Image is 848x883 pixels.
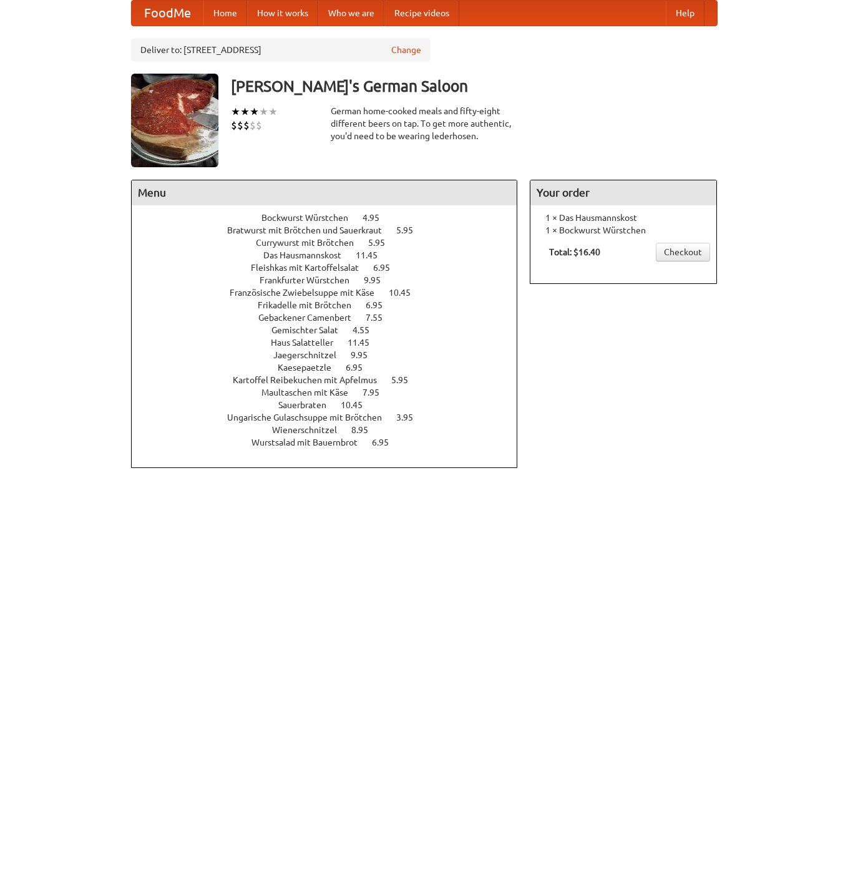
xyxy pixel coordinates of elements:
span: Gebackener Camenbert [258,313,364,323]
li: 1 × Bockwurst Würstchen [537,224,710,237]
span: 11.45 [348,338,382,348]
li: $ [256,119,262,132]
span: 10.45 [341,400,375,410]
span: 3.95 [396,412,426,422]
span: Gemischter Salat [271,325,351,335]
span: 7.95 [363,388,392,398]
span: 6.95 [372,437,401,447]
span: Kartoffel Reibekuchen mit Apfelmus [233,375,389,385]
span: Frikadelle mit Brötchen [258,300,364,310]
span: Wienerschnitzel [272,425,349,435]
a: Maultaschen mit Käse 7.95 [261,388,402,398]
li: ★ [250,105,259,119]
span: 11.45 [356,250,390,260]
a: Help [666,1,704,26]
a: FoodMe [132,1,203,26]
a: Jaegerschnitzel 9.95 [273,350,391,360]
a: Frankfurter Würstchen 9.95 [260,275,404,285]
span: 5.95 [368,238,397,248]
a: Home [203,1,247,26]
a: Kartoffel Reibekuchen mit Apfelmus 5.95 [233,375,431,385]
span: 6.95 [373,263,402,273]
li: ★ [259,105,268,119]
span: 7.55 [366,313,395,323]
li: $ [250,119,256,132]
span: Bockwurst Würstchen [261,213,361,223]
h3: [PERSON_NAME]'s German Saloon [231,74,718,99]
li: $ [231,119,237,132]
a: Ungarische Gulaschsuppe mit Brötchen 3.95 [227,412,436,422]
a: Wurstsalad mit Bauernbrot 6.95 [251,437,412,447]
span: Maultaschen mit Käse [261,388,361,398]
a: Sauerbraten 10.45 [278,400,386,410]
li: ★ [268,105,278,119]
span: Haus Salatteller [271,338,346,348]
span: 5.95 [391,375,421,385]
span: Sauerbraten [278,400,339,410]
span: Das Hausmannskost [263,250,354,260]
span: Wurstsalad mit Bauernbrot [251,437,370,447]
span: Ungarische Gulaschsuppe mit Brötchen [227,412,394,422]
a: Checkout [656,243,710,261]
b: Total: $16.40 [549,247,600,257]
a: Kaesepaetzle 6.95 [278,363,386,373]
span: 4.55 [353,325,382,335]
li: $ [243,119,250,132]
a: Französische Zwiebelsuppe mit Käse 10.45 [230,288,434,298]
a: Das Hausmannskost 11.45 [263,250,401,260]
li: ★ [231,105,240,119]
span: 10.45 [389,288,423,298]
a: Haus Salatteller 11.45 [271,338,392,348]
span: Jaegerschnitzel [273,350,349,360]
h4: Menu [132,180,517,205]
a: Who we are [318,1,384,26]
span: 9.95 [351,350,380,360]
h4: Your order [530,180,716,205]
a: Currywurst mit Brötchen 5.95 [256,238,408,248]
a: Bockwurst Würstchen 4.95 [261,213,402,223]
span: Currywurst mit Brötchen [256,238,366,248]
span: 6.95 [366,300,395,310]
span: Französische Zwiebelsuppe mit Käse [230,288,387,298]
a: Frikadelle mit Brötchen 6.95 [258,300,406,310]
li: $ [237,119,243,132]
a: Recipe videos [384,1,459,26]
a: Fleishkas mit Kartoffelsalat 6.95 [251,263,413,273]
span: 5.95 [396,225,426,235]
div: Deliver to: [STREET_ADDRESS] [131,39,431,61]
li: ★ [240,105,250,119]
a: Change [391,44,421,56]
a: Wienerschnitzel 8.95 [272,425,391,435]
li: 1 × Das Hausmannskost [537,212,710,224]
span: 9.95 [364,275,393,285]
a: Gebackener Camenbert 7.55 [258,313,406,323]
span: Bratwurst mit Brötchen und Sauerkraut [227,225,394,235]
a: How it works [247,1,318,26]
span: Kaesepaetzle [278,363,344,373]
span: 8.95 [351,425,381,435]
span: 6.95 [346,363,375,373]
span: Frankfurter Würstchen [260,275,362,285]
span: Fleishkas mit Kartoffelsalat [251,263,371,273]
a: Bratwurst mit Brötchen und Sauerkraut 5.95 [227,225,436,235]
div: German home-cooked meals and fifty-eight different beers on tap. To get more authentic, you'd nee... [331,105,518,142]
a: Gemischter Salat 4.55 [271,325,392,335]
span: 4.95 [363,213,392,223]
img: angular.jpg [131,74,218,167]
